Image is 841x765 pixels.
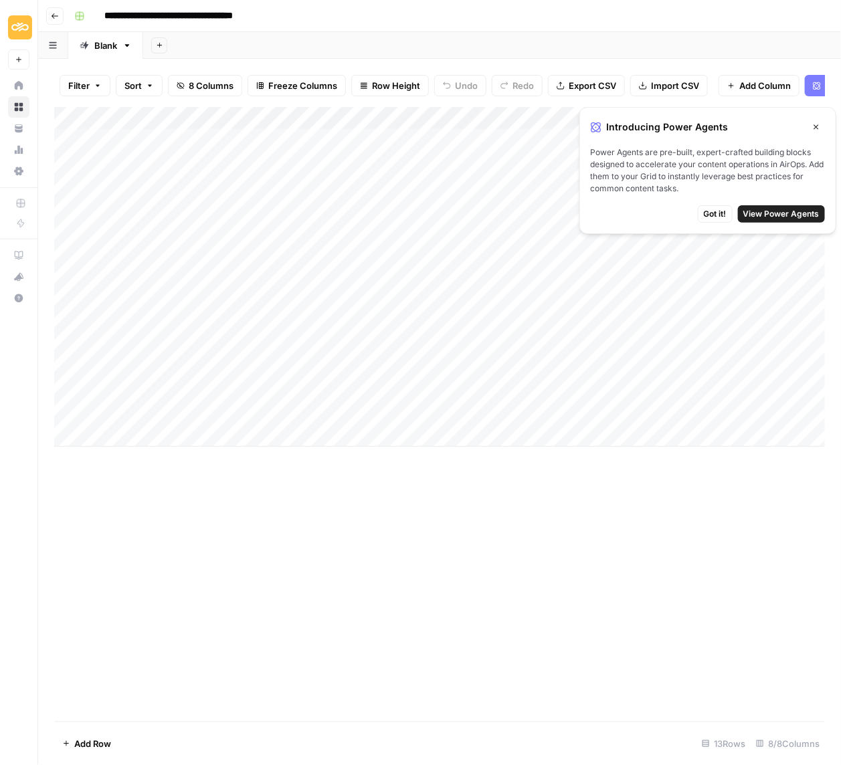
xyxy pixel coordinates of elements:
a: Home [8,75,29,96]
span: 8 Columns [189,79,233,92]
a: Usage [8,139,29,160]
div: What's new? [9,267,29,287]
div: Introducing Power Agents [591,118,825,136]
span: Row Height [372,79,420,92]
div: Blank [94,39,117,52]
span: Sort [124,79,142,92]
button: What's new? [8,266,29,288]
button: 8 Columns [168,75,242,96]
button: Redo [492,75,543,96]
button: Workspace: Sinch [8,11,29,44]
span: Got it! [704,208,727,220]
a: AirOps Academy [8,245,29,266]
a: Browse [8,96,29,118]
span: Redo [512,79,534,92]
span: View Power Agents [743,208,820,220]
button: View Power Agents [738,205,825,223]
span: Export CSV [569,79,616,92]
span: Undo [455,79,478,92]
span: Freeze Columns [268,79,337,92]
button: Freeze Columns [248,75,346,96]
span: Add Column [739,79,791,92]
button: Help + Support [8,288,29,309]
button: Filter [60,75,110,96]
div: 8/8 Columns [751,733,825,754]
button: Sort [116,75,163,96]
button: Add Column [719,75,800,96]
span: Power Agents are pre-built, expert-crafted building blocks designed to accelerate your content op... [591,146,825,195]
span: Add Row [74,737,111,750]
button: Undo [434,75,486,96]
button: Add Row [54,733,119,754]
img: Sinch Logo [8,15,32,39]
span: Filter [68,79,90,92]
span: Import CSV [651,79,699,92]
button: Got it! [698,205,733,223]
button: Import CSV [630,75,708,96]
a: Blank [68,32,143,59]
a: Your Data [8,118,29,139]
div: 13 Rows [696,733,751,754]
button: Export CSV [548,75,625,96]
button: Row Height [351,75,429,96]
a: Settings [8,160,29,182]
